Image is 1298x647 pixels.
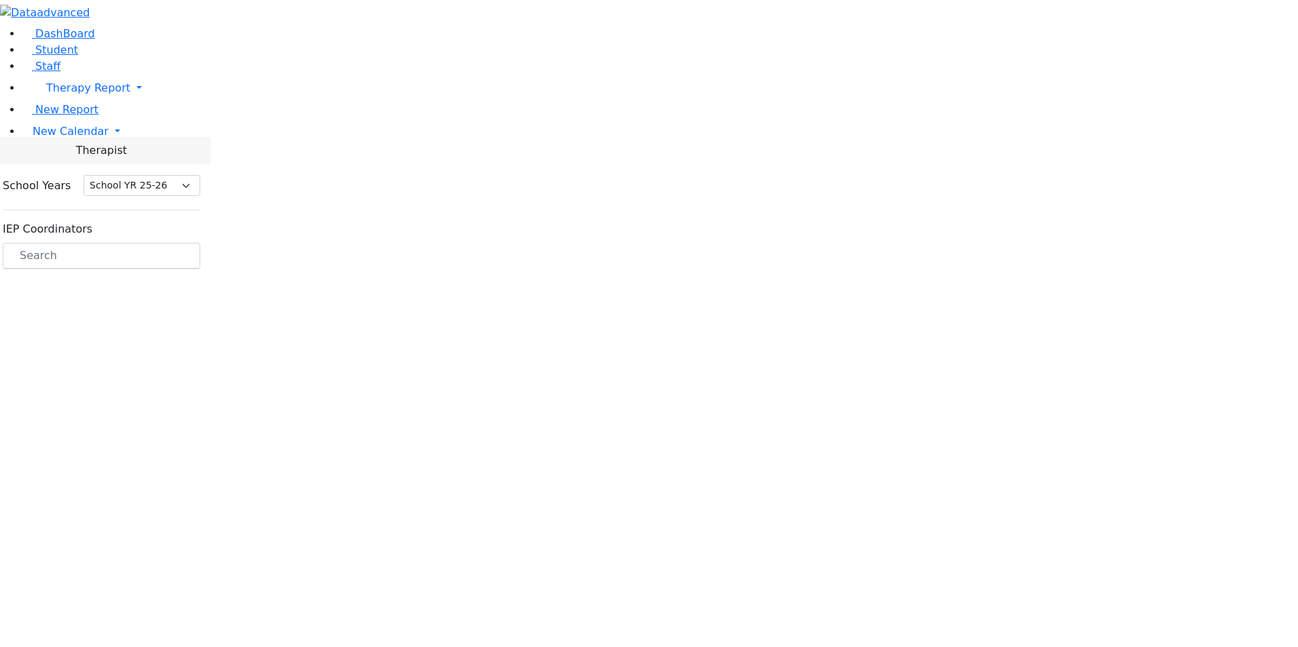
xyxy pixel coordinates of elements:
a: New Report [22,103,98,116]
span: Staff [35,60,60,73]
a: Therapy Report [22,75,1298,102]
label: School Years [3,178,71,194]
span: DashBoard [35,27,95,40]
label: IEP Coordinators [3,221,92,237]
span: New Calendar [33,125,109,138]
a: Staff [22,60,60,73]
a: DashBoard [22,27,95,40]
a: New Calendar [22,118,1298,145]
span: New Report [35,103,98,116]
span: Student [35,43,78,56]
span: Therapy Report [46,81,130,94]
input: Search [3,243,200,269]
span: Therapist [76,142,127,159]
a: Student [22,43,78,56]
